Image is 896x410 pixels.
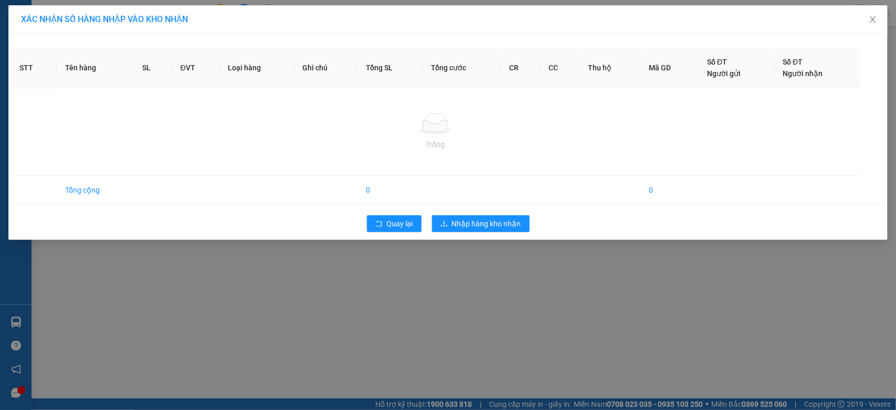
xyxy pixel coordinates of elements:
span: download [440,220,448,228]
button: Close [858,5,888,35]
th: STT [11,48,57,88]
span: rollback [375,220,383,228]
span: Số ĐT [707,58,727,66]
th: Mã GD [640,48,699,88]
th: Thu hộ [579,48,640,88]
td: 0 [640,176,699,205]
span: Người nhận [783,69,823,78]
span: close [869,15,877,24]
th: CC [540,48,579,88]
button: downloadNhập hàng kho nhận [432,215,530,232]
td: Tổng cộng [57,176,134,205]
span: Quay lại [387,218,413,229]
th: Ghi chú [294,48,357,88]
img: logo.jpg [5,5,57,57]
li: 1900 8181 [5,76,200,89]
th: Tên hàng [57,48,134,88]
th: Tổng cước [423,48,501,88]
span: Người gửi [707,69,741,78]
th: ĐVT [172,48,219,88]
div: Trống [19,139,851,150]
li: E11, Đường số 8, Khu dân cư Nông [GEOGRAPHIC_DATA], Kv.[GEOGRAPHIC_DATA], [GEOGRAPHIC_DATA] [5,23,200,76]
span: Số ĐT [783,58,803,66]
span: phone [5,78,13,86]
td: 0 [357,176,423,205]
span: Nhập hàng kho nhận [452,218,521,229]
th: Tổng SL [357,48,423,88]
th: SL [134,48,172,88]
button: rollbackQuay lại [367,215,421,232]
th: CR [501,48,540,88]
span: XÁC NHẬN SỐ HÀNG NHẬP VÀO KHO NHẬN [21,14,188,24]
b: [PERSON_NAME] [60,7,149,20]
span: environment [60,25,69,34]
th: Loại hàng [219,48,294,88]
